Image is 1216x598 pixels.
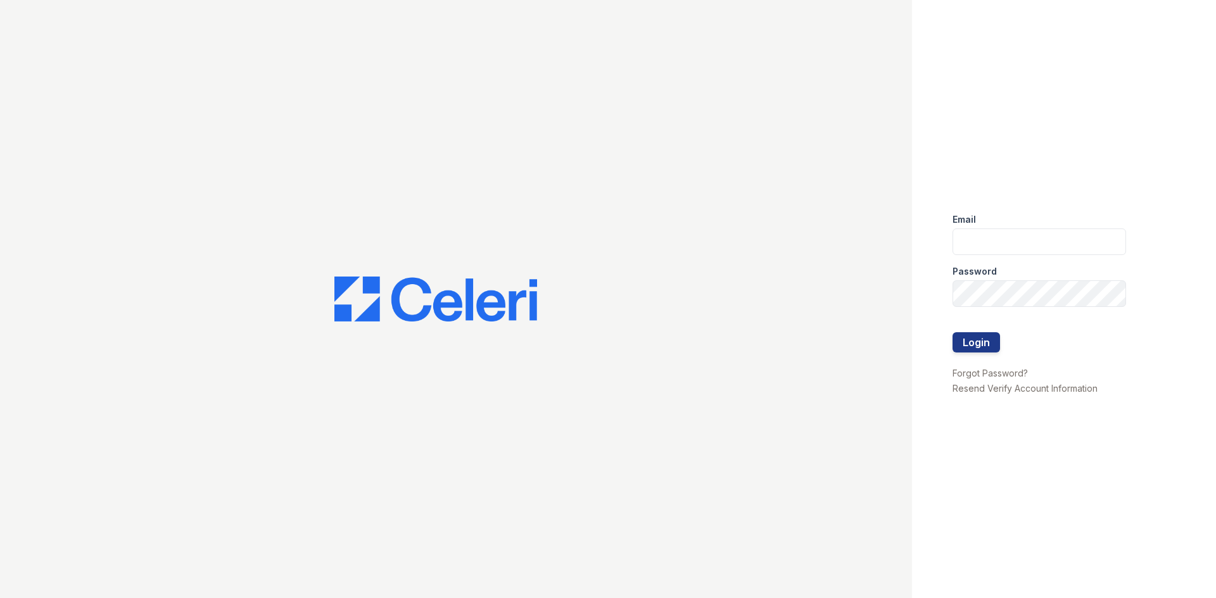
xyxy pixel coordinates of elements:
[334,277,537,322] img: CE_Logo_Blue-a8612792a0a2168367f1c8372b55b34899dd931a85d93a1a3d3e32e68fde9ad4.png
[953,213,976,226] label: Email
[953,383,1098,394] a: Resend Verify Account Information
[953,368,1028,378] a: Forgot Password?
[953,332,1000,352] button: Login
[953,265,997,278] label: Password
